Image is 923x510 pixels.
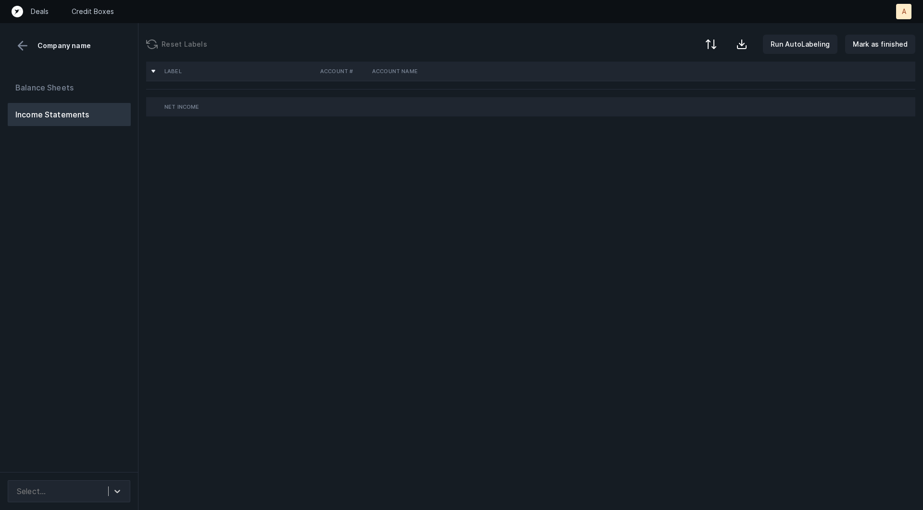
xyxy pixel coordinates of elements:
p: Mark as finished [853,38,908,50]
p: Run AutoLabeling [771,38,830,50]
div: Select... [17,485,46,497]
a: Credit Boxes [72,7,114,16]
button: A [896,4,911,19]
p: A [902,7,906,16]
button: Run AutoLabeling [763,35,837,54]
th: Account Name [368,62,486,81]
button: Income Statements [8,103,131,126]
td: Net Income [161,97,316,116]
a: Deals [31,7,49,16]
button: Mark as finished [845,35,915,54]
div: Company name [8,38,130,53]
th: Account # [316,62,368,81]
th: Label [161,62,316,81]
button: Balance Sheets [8,76,131,99]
